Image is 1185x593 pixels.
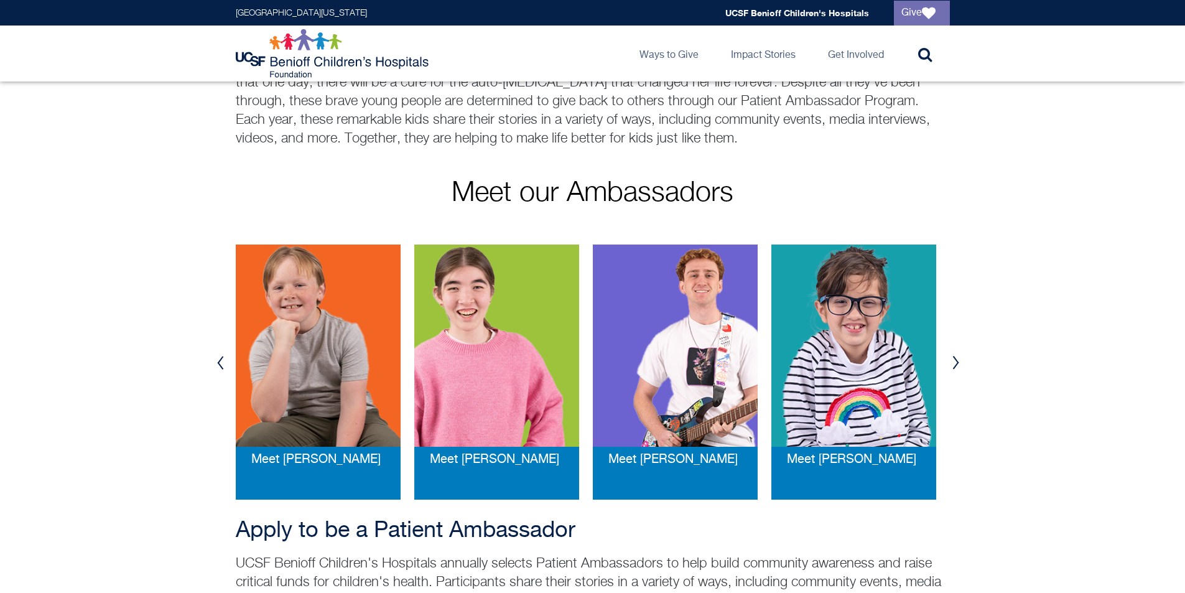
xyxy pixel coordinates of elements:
a: Get Involved [818,26,894,82]
a: UCSF Benioff Children's Hospitals [725,7,869,18]
span: Meet [PERSON_NAME] [251,453,381,466]
span: Meet [PERSON_NAME] [430,453,559,466]
a: [GEOGRAPHIC_DATA][US_STATE] [236,9,367,17]
span: Meet [PERSON_NAME] [787,453,916,466]
a: Meet [PERSON_NAME] [251,453,381,467]
a: Impact Stories [721,26,806,82]
a: Meet [PERSON_NAME] [608,453,738,467]
span: Meet [PERSON_NAME] [608,453,738,466]
a: patient ambassador andrew [236,245,401,437]
a: Ways to Give [630,26,709,82]
p: Their stories could fill volumes. The teen who put baseball on hold after an allergic reaction ne... [236,36,950,148]
a: patient ambassador brady [414,245,579,437]
button: Next [947,344,965,381]
img: patient ambassador andrew [236,245,401,447]
a: Meet [PERSON_NAME] [430,453,559,467]
p: Meet our Ambassadors [236,179,950,207]
a: Give [894,1,950,26]
button: Previous [211,344,230,381]
a: Meet [PERSON_NAME] [787,453,916,467]
img: patient ambassador brady [414,245,579,447]
img: Logo for UCSF Benioff Children's Hospitals Foundation [236,29,432,78]
h2: Apply to be a Patient Ambassador [236,518,950,543]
